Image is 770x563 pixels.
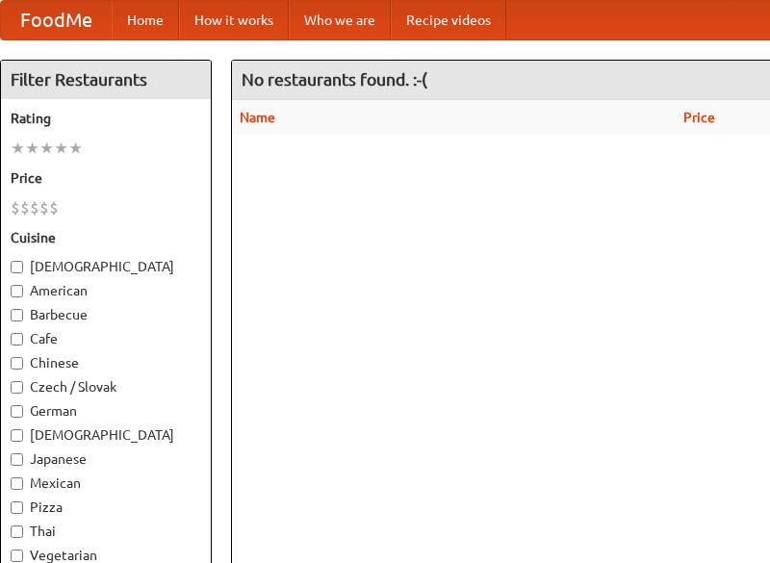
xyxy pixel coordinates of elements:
input: Mexican [11,477,23,490]
input: Thai [11,525,23,538]
li: $ [39,197,49,218]
input: American [11,285,23,297]
label: [DEMOGRAPHIC_DATA] [11,425,201,445]
h5: Price [11,168,201,188]
h5: Rating [11,109,201,128]
input: Czech / Slovak [11,381,23,394]
input: Japanese [11,453,23,466]
input: Vegetarian [11,550,23,562]
input: Cafe [11,333,23,345]
label: [DEMOGRAPHIC_DATA] [11,257,201,276]
li: $ [49,197,59,218]
li: $ [11,197,20,218]
label: Barbecue [11,305,201,324]
li: ★ [39,138,54,159]
label: American [11,281,201,300]
label: Czech / Slovak [11,377,201,397]
label: Pizza [11,498,201,517]
label: Cafe [11,329,201,348]
input: Pizza [11,501,23,514]
label: Chinese [11,353,201,372]
li: $ [20,197,30,218]
li: ★ [68,138,83,159]
li: ★ [11,138,25,159]
li: $ [30,197,39,218]
a: Recipe videos [391,1,506,39]
label: German [11,401,201,421]
h5: Cuisine [11,228,201,247]
input: Barbecue [11,309,23,321]
a: Home [112,1,179,39]
label: Thai [11,522,201,541]
label: Japanese [11,449,201,469]
a: Who we are [289,1,391,39]
input: [DEMOGRAPHIC_DATA] [11,261,23,273]
h4: Filter Restaurants [1,61,211,99]
input: German [11,405,23,418]
input: [DEMOGRAPHIC_DATA] [11,429,23,442]
a: Price [683,110,715,125]
input: Chinese [11,357,23,370]
li: ★ [54,138,68,159]
label: Mexican [11,473,201,493]
a: How it works [179,1,289,39]
a: Name [240,110,275,125]
ng-pluralize: No restaurants found. :-( [242,70,427,89]
a: FoodMe [1,1,112,39]
li: ★ [25,138,39,159]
